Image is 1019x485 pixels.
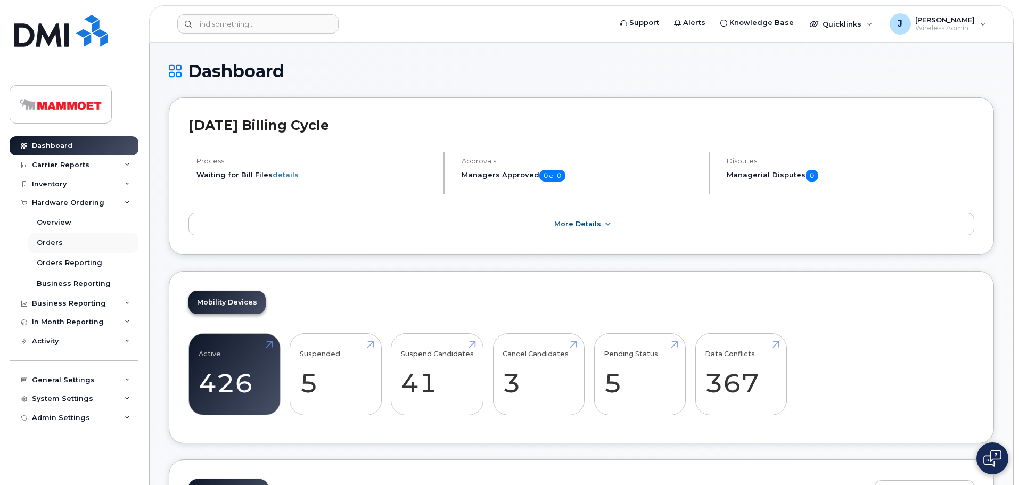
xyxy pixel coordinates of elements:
[462,157,700,165] h4: Approvals
[806,170,818,182] span: 0
[554,220,601,228] span: More Details
[196,170,434,180] li: Waiting for Bill Files
[199,339,270,409] a: Active 426
[169,62,994,80] h1: Dashboard
[300,339,372,409] a: Suspended 5
[604,339,676,409] a: Pending Status 5
[727,157,974,165] h4: Disputes
[188,291,266,314] a: Mobility Devices
[196,157,434,165] h4: Process
[727,170,974,182] h5: Managerial Disputes
[462,170,700,182] h5: Managers Approved
[401,339,474,409] a: Suspend Candidates 41
[273,170,299,179] a: details
[983,450,1001,467] img: Open chat
[188,117,974,133] h2: [DATE] Billing Cycle
[503,339,574,409] a: Cancel Candidates 3
[705,339,777,409] a: Data Conflicts 367
[539,170,565,182] span: 0 of 0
